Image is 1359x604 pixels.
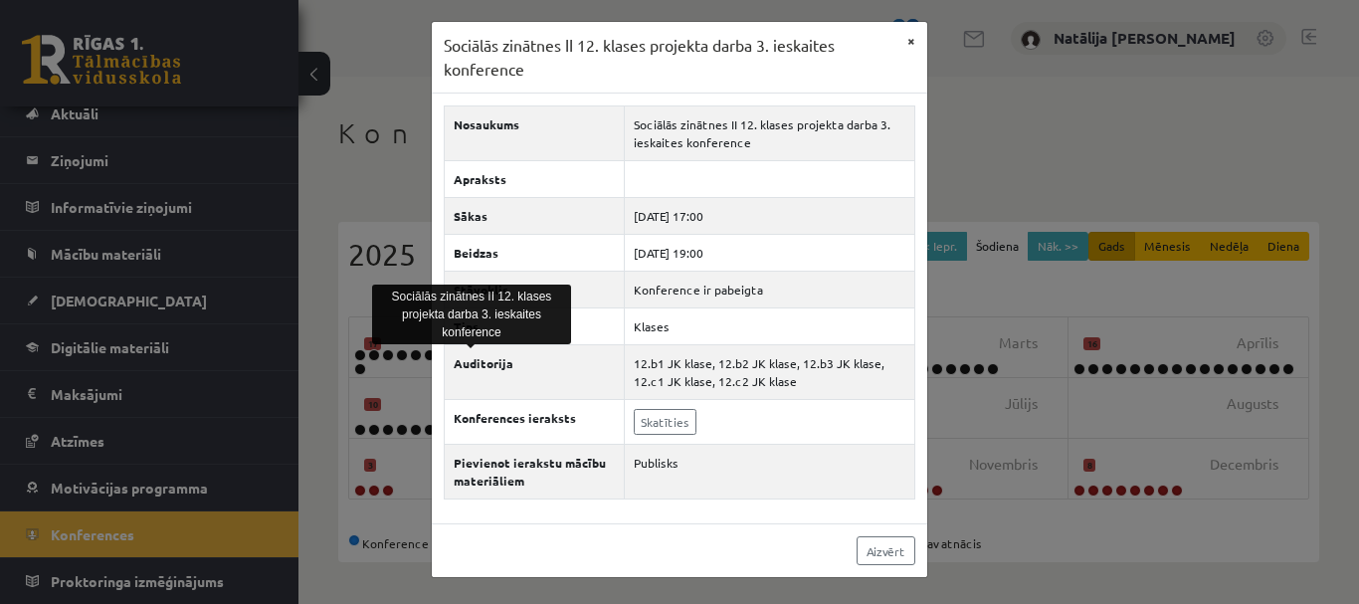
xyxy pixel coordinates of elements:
th: Konferences ieraksts [445,400,625,445]
th: Auditorija [445,345,625,400]
a: Aizvērt [857,536,915,565]
td: Sociālās zinātnes II 12. klases projekta darba 3. ieskaites konference [625,106,915,161]
td: [DATE] 19:00 [625,235,915,272]
h3: Sociālās zinātnes II 12. klases projekta darba 3. ieskaites konference [444,34,895,81]
div: Sociālās zinātnes II 12. klases projekta darba 3. ieskaites konference [372,285,571,344]
button: × [895,22,927,60]
th: Sākas [445,198,625,235]
td: 12.b1 JK klase, 12.b2 JK klase, 12.b3 JK klase, 12.c1 JK klase, 12.c2 JK klase [625,345,915,400]
th: Stāvoklis [445,272,625,308]
td: Klases [625,308,915,345]
td: [DATE] 17:00 [625,198,915,235]
th: Beidzas [445,235,625,272]
th: Apraksts [445,161,625,198]
a: Skatīties [634,409,696,435]
td: Publisks [625,445,915,500]
td: Konference ir pabeigta [625,272,915,308]
th: Nosaukums [445,106,625,161]
th: Pievienot ierakstu mācību materiāliem [445,445,625,500]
